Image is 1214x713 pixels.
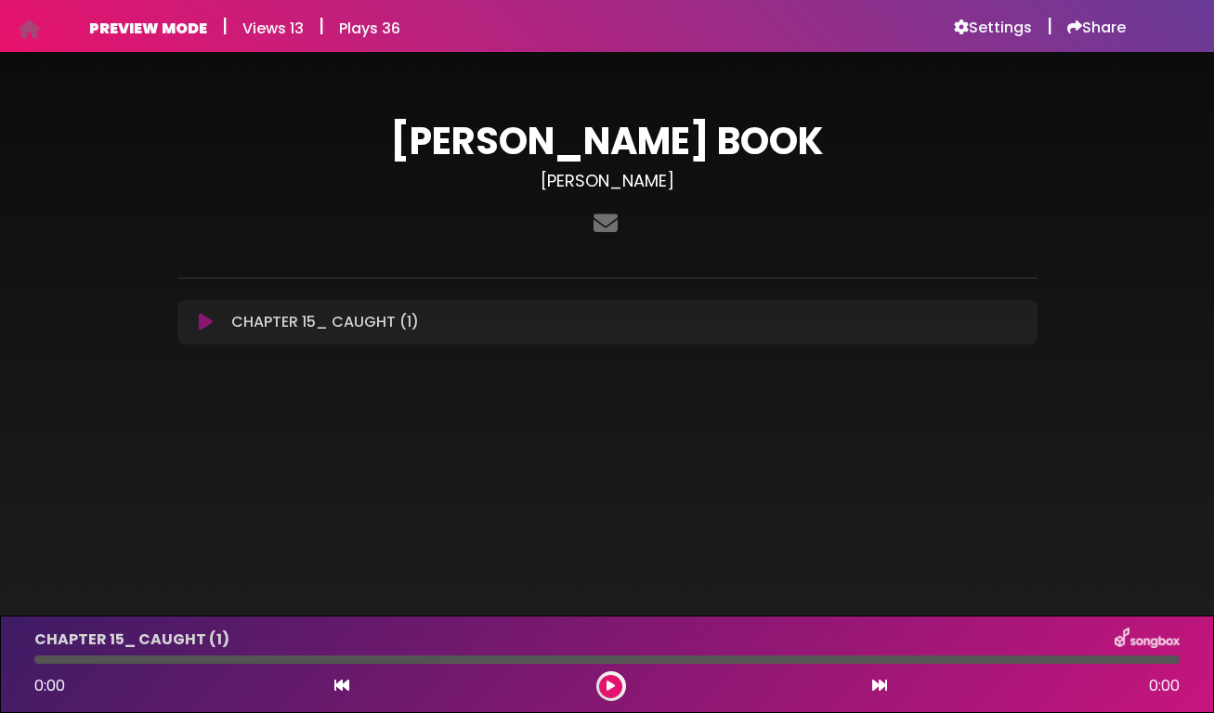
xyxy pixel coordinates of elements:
[242,19,304,37] h6: Views 13
[177,171,1038,191] h3: [PERSON_NAME]
[339,19,400,37] h6: Plays 36
[231,311,419,333] p: CHAPTER 15_ CAUGHT (1)
[954,19,1032,37] a: Settings
[177,119,1038,163] h1: [PERSON_NAME] BOOK
[1047,15,1052,37] h5: |
[319,15,324,37] h5: |
[222,15,228,37] h5: |
[89,19,207,37] h6: PREVIEW MODE
[1067,19,1126,37] a: Share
